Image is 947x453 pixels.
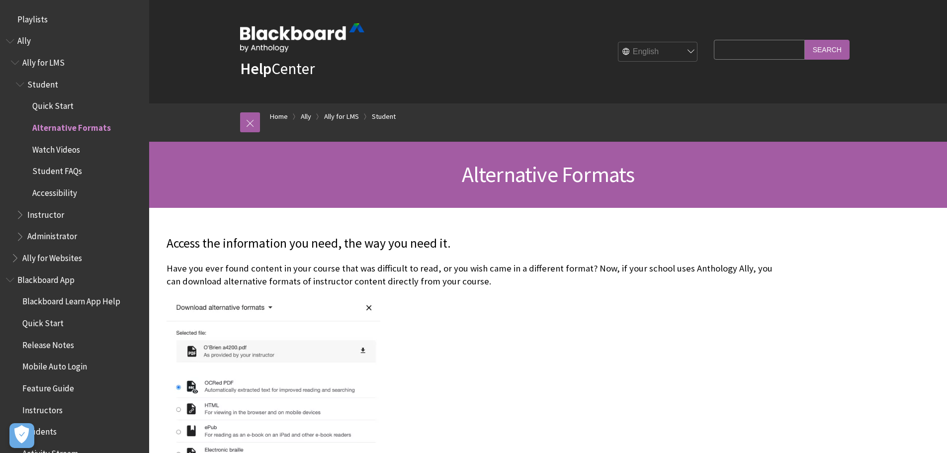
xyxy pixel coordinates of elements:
span: Watch Videos [32,141,80,155]
span: Release Notes [22,337,74,350]
span: Quick Start [22,315,64,328]
span: Blackboard App [17,272,75,285]
span: Alternative Formats [32,119,111,133]
p: Have you ever found content in your course that was difficult to read, or you wish came in a diff... [167,262,783,288]
span: Mobile Auto Login [22,359,87,372]
span: Blackboard Learn App Help [22,293,120,307]
span: Students [22,423,57,437]
span: Student FAQs [32,163,82,177]
select: Site Language Selector [618,42,698,62]
span: Feature Guide [22,380,74,393]
input: Search [805,40,850,59]
img: Blackboard by Anthology [240,23,364,52]
nav: Book outline for Playlists [6,11,143,28]
span: Accessibility [32,184,77,198]
span: Quick Start [32,98,74,111]
strong: Help [240,59,271,79]
span: Student [27,76,58,90]
span: Ally [17,33,31,46]
a: Student [372,110,396,123]
span: Instructor [27,206,64,220]
span: Instructors [22,402,63,415]
a: Ally for LMS [324,110,359,123]
span: Ally for Websites [22,250,82,263]
a: HelpCenter [240,59,315,79]
span: Playlists [17,11,48,24]
span: Administrator [27,228,77,242]
span: Ally for LMS [22,54,65,68]
a: Home [270,110,288,123]
a: Ally [301,110,311,123]
p: Access the information you need, the way you need it. [167,235,783,253]
nav: Book outline for Anthology Ally Help [6,33,143,267]
button: Open Preferences [9,423,34,448]
span: Alternative Formats [462,161,635,188]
